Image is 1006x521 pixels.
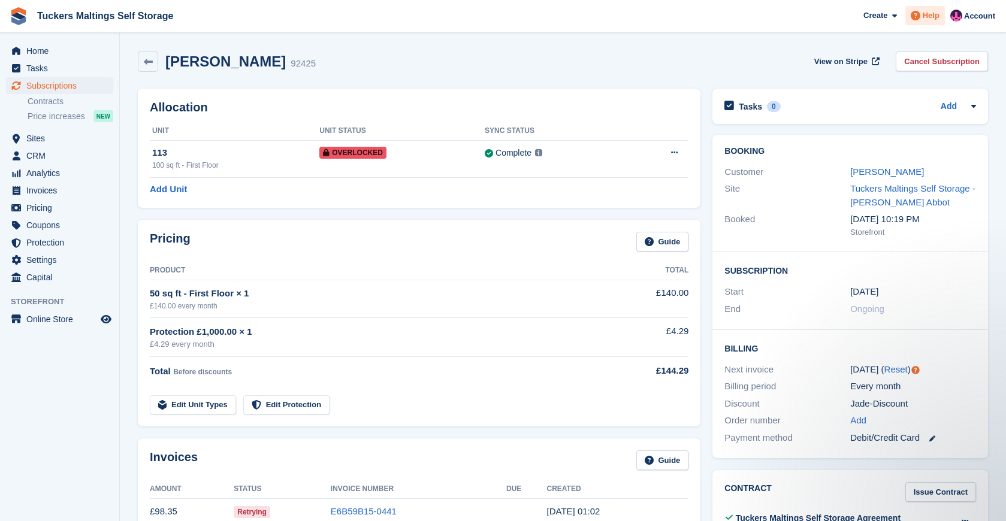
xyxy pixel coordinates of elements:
span: Invoices [26,182,98,199]
img: Rosie Yates [950,10,962,22]
div: Next invoice [724,363,850,377]
a: [PERSON_NAME] [850,166,924,177]
a: menu [6,199,113,216]
div: Order number [724,414,850,428]
div: 113 [152,146,319,160]
img: icon-info-grey-7440780725fd019a000dd9b08b2336e03edf1995a4989e88bcd33f0948082b44.svg [535,149,542,156]
th: Sync Status [485,122,627,141]
span: Ongoing [850,304,884,314]
td: £140.00 [606,280,689,317]
a: E6B59B15-0441 [331,506,397,516]
th: Unit Status [319,122,485,141]
span: Account [964,10,995,22]
h2: Booking [724,147,976,156]
td: £4.29 [606,318,689,357]
span: Create [863,10,887,22]
div: [DATE] ( ) [850,363,976,377]
span: Retrying [234,506,270,518]
div: NEW [93,110,113,122]
span: Help [923,10,939,22]
a: Edit Unit Types [150,395,236,415]
h2: Contract [724,482,772,502]
a: menu [6,165,113,181]
div: End [724,302,850,316]
div: Start [724,285,850,299]
a: menu [6,130,113,147]
span: Pricing [26,199,98,216]
a: menu [6,217,113,234]
span: Subscriptions [26,77,98,94]
div: Complete [496,147,531,159]
a: Add Unit [150,183,187,196]
a: Issue Contract [905,482,976,502]
a: Add [941,100,957,114]
h2: Allocation [150,101,688,114]
a: menu [6,252,113,268]
a: Tuckers Maltings Self Storage - [PERSON_NAME] Abbot [850,183,975,207]
span: Analytics [26,165,98,181]
div: 50 sq ft - First Floor × 1 [150,287,606,301]
a: menu [6,269,113,286]
div: Tooltip anchor [910,365,921,375]
div: Payment method [724,431,850,445]
span: View on Stripe [814,56,868,68]
a: View on Stripe [809,52,882,71]
a: menu [6,311,113,328]
h2: Invoices [150,450,198,470]
h2: Tasks [739,101,762,112]
div: Every month [850,380,976,393]
span: Sites [26,130,98,147]
span: Home [26,43,98,59]
div: Booked [724,213,850,238]
span: Overlocked [319,147,386,159]
th: Status [234,480,331,499]
th: Invoice Number [331,480,506,499]
div: 0 [767,101,781,112]
div: Discount [724,397,850,411]
img: stora-icon-8386f47178a22dfd0bd8f6a31ec36ba5ce8667c1dd55bd0f319d3a0aa187defe.svg [10,7,28,25]
a: Edit Protection [243,395,330,415]
span: Storefront [11,296,119,308]
div: [DATE] 10:19 PM [850,213,976,226]
div: Storefront [850,226,976,238]
a: menu [6,234,113,251]
a: Reset [884,364,908,374]
a: Price increases NEW [28,110,113,123]
span: Settings [26,252,98,268]
div: £4.29 every month [150,338,606,350]
a: Contracts [28,96,113,107]
th: Amount [150,480,234,499]
div: 100 sq ft - First Floor [152,160,319,171]
th: Total [606,261,689,280]
h2: Billing [724,342,976,354]
a: Guide [636,450,689,470]
a: menu [6,43,113,59]
span: Online Store [26,311,98,328]
div: Debit/Credit Card [850,431,976,445]
a: Cancel Subscription [896,52,988,71]
th: Product [150,261,606,280]
div: Customer [724,165,850,179]
span: Capital [26,269,98,286]
span: Total [150,366,171,376]
a: Add [850,414,866,428]
h2: Pricing [150,232,191,252]
h2: [PERSON_NAME] [165,53,286,69]
div: Billing period [724,380,850,393]
span: Price increases [28,111,85,122]
div: 92425 [291,57,316,71]
a: menu [6,182,113,199]
a: menu [6,147,113,164]
a: menu [6,60,113,77]
span: Tasks [26,60,98,77]
div: Protection £1,000.00 × 1 [150,325,606,339]
span: Before discounts [173,368,232,376]
time: 2025-07-17 00:00:00 UTC [850,285,878,299]
div: Site [724,182,850,209]
div: £140.00 every month [150,301,606,311]
a: Tuckers Maltings Self Storage [32,6,178,26]
th: Due [506,480,546,499]
span: Protection [26,234,98,251]
th: Unit [150,122,319,141]
h2: Subscription [724,264,976,276]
